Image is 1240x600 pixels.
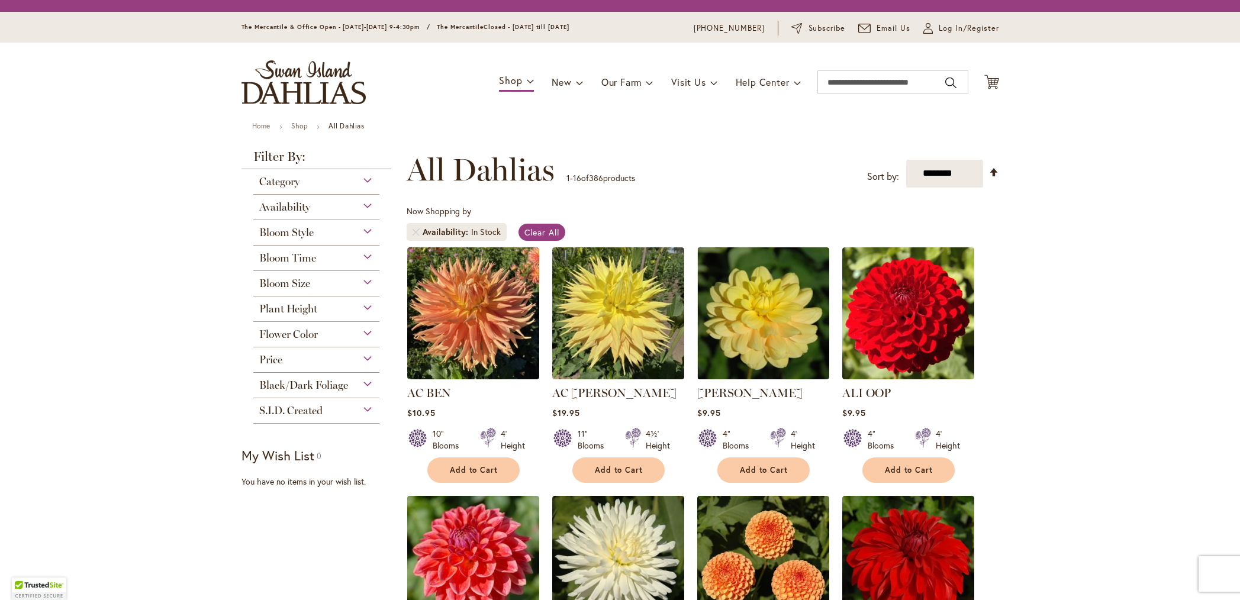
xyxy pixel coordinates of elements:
span: Add to Cart [740,465,788,475]
button: Add to Cart [717,457,810,483]
a: AHOY MATEY [697,370,829,382]
span: 386 [589,172,603,183]
img: AC BEN [407,247,539,379]
strong: My Wish List [241,447,314,464]
span: S.I.D. Created [259,404,323,417]
span: $10.95 [407,407,436,418]
span: Bloom Size [259,277,310,290]
span: Visit Us [671,76,706,88]
div: 4" Blooms [868,428,901,451]
span: Subscribe [809,22,846,34]
img: AC Jeri [552,247,684,379]
span: Black/Dark Foliage [259,379,348,392]
span: Bloom Time [259,251,316,264]
a: Clear All [518,224,565,241]
span: Add to Cart [595,465,643,475]
div: 11" Blooms [578,428,611,451]
span: $9.95 [697,407,721,418]
span: Help Center [736,76,790,88]
span: Category [259,175,299,188]
div: In Stock [471,226,501,238]
a: AC BEN [407,386,451,400]
a: AC BEN [407,370,539,382]
a: Shop [291,121,308,130]
span: New [552,76,571,88]
span: Our Farm [601,76,642,88]
span: Add to Cart [450,465,498,475]
button: Add to Cart [572,457,665,483]
button: Add to Cart [862,457,955,483]
span: All Dahlias [407,152,555,188]
label: Sort by: [867,166,899,188]
a: Home [252,121,270,130]
p: - of products [566,169,635,188]
div: 4' Height [501,428,525,451]
span: Bloom Style [259,226,314,239]
span: Add to Cart [885,465,933,475]
a: ALI OOP [842,370,974,382]
a: Email Us [858,22,910,34]
div: 4' Height [791,428,815,451]
button: Search [945,73,956,92]
span: Log In/Register [939,22,999,34]
span: 1 [566,172,570,183]
a: Subscribe [791,22,845,34]
div: You have no items in your wish list. [241,476,400,488]
button: Add to Cart [427,457,520,483]
span: $19.95 [552,407,580,418]
span: Availability [259,201,310,214]
span: Plant Height [259,302,317,315]
div: 10" Blooms [433,428,466,451]
span: Shop [499,74,522,86]
span: Email Us [877,22,910,34]
a: store logo [241,60,366,104]
span: Now Shopping by [407,205,471,217]
a: AC [PERSON_NAME] [552,386,677,400]
div: 4" Blooms [723,428,756,451]
a: [PERSON_NAME] [697,386,803,400]
img: AHOY MATEY [697,247,829,379]
span: Clear All [524,227,559,238]
span: $9.95 [842,407,866,418]
span: Price [259,353,282,366]
a: AC Jeri [552,370,684,382]
span: 16 [573,172,581,183]
img: ALI OOP [842,247,974,379]
div: 4' Height [936,428,960,451]
strong: Filter By: [241,150,392,169]
span: Flower Color [259,328,318,341]
span: Availability [423,226,471,238]
a: ALI OOP [842,386,891,400]
a: Remove Availability In Stock [413,228,420,236]
a: [PHONE_NUMBER] [694,22,765,34]
div: 4½' Height [646,428,670,451]
span: The Mercantile & Office Open - [DATE]-[DATE] 9-4:30pm / The Mercantile [241,23,484,31]
span: Closed - [DATE] till [DATE] [484,23,569,31]
strong: All Dahlias [328,121,365,130]
div: TrustedSite Certified [12,578,66,600]
a: Log In/Register [923,22,999,34]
